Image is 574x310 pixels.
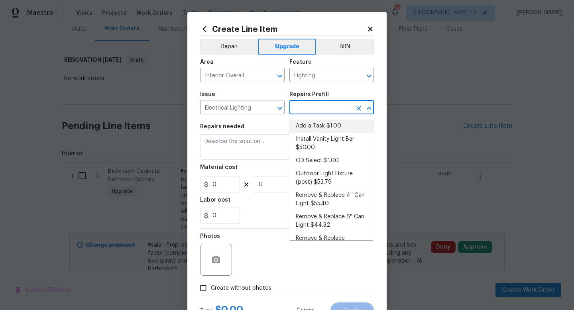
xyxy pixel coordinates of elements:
[364,103,375,114] button: Close
[289,189,374,210] li: Remove & Replace 4'' Can Light $55.40
[289,92,329,97] h5: Repairs Prefill
[274,103,285,114] button: Open
[274,71,285,82] button: Open
[289,133,374,154] li: Install Vanity Light Bar $50.00
[364,71,375,82] button: Open
[289,120,374,133] li: Add a Task $1.00
[200,59,214,65] h5: Area
[289,59,312,65] h5: Feature
[353,103,364,114] button: Clear
[200,197,230,203] h5: Labor cost
[289,232,374,253] li: Remove & Replace Bathroom Light $177.77
[200,25,367,33] h2: Create Line Item
[289,154,374,167] li: OD Select $1.00
[200,124,244,129] h5: Repairs needed
[289,167,374,189] li: Outdoor Light Fixture (post) $53.79
[200,39,258,55] button: Repair
[211,284,271,292] span: Create without photos
[200,165,238,170] h5: Material cost
[289,210,374,232] li: Remove & Replace 6'' Can Light $44.32
[316,39,374,55] button: BRN
[200,233,220,239] h5: Photos
[258,39,316,55] button: Upgrade
[200,92,215,97] h5: Issue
